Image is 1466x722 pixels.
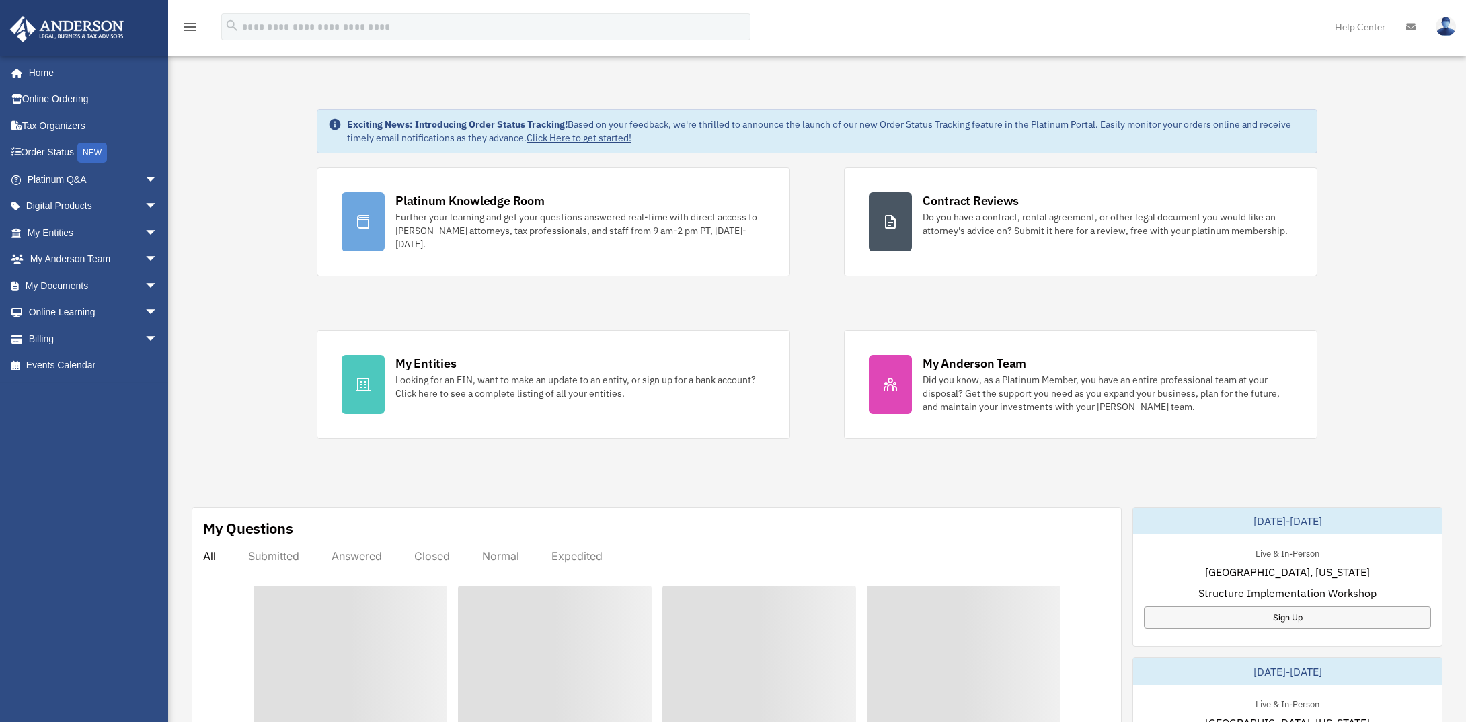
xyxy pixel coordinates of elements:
[1245,696,1330,710] div: Live & In-Person
[9,139,178,167] a: Order StatusNEW
[145,272,171,300] span: arrow_drop_down
[317,167,790,276] a: Platinum Knowledge Room Further your learning and get your questions answered real-time with dire...
[395,355,456,372] div: My Entities
[1133,508,1442,534] div: [DATE]-[DATE]
[203,518,293,538] div: My Questions
[395,373,765,400] div: Looking for an EIN, want to make an update to an entity, or sign up for a bank account? Click her...
[1436,17,1456,36] img: User Pic
[145,299,171,327] span: arrow_drop_down
[1245,545,1330,559] div: Live & In-Person
[923,210,1293,237] div: Do you have a contract, rental agreement, or other legal document you would like an attorney's ad...
[317,330,790,439] a: My Entities Looking for an EIN, want to make an update to an entity, or sign up for a bank accoun...
[9,219,178,246] a: My Entitiesarrow_drop_down
[248,549,299,563] div: Submitted
[145,246,171,274] span: arrow_drop_down
[9,352,178,379] a: Events Calendar
[203,549,216,563] div: All
[145,193,171,220] span: arrow_drop_down
[9,112,178,139] a: Tax Organizers
[9,246,178,273] a: My Anderson Teamarrow_drop_down
[347,118,1306,145] div: Based on your feedback, we're thrilled to announce the launch of our new Order Status Tracking fe...
[395,210,765,251] div: Further your learning and get your questions answered real-time with direct access to [PERSON_NAM...
[923,192,1019,209] div: Contract Reviews
[9,325,178,352] a: Billingarrow_drop_down
[332,549,382,563] div: Answered
[9,86,178,113] a: Online Ordering
[182,19,198,35] i: menu
[145,219,171,247] span: arrow_drop_down
[77,143,107,163] div: NEW
[482,549,519,563] div: Normal
[923,373,1293,413] div: Did you know, as a Platinum Member, you have an entire professional team at your disposal? Get th...
[182,24,198,35] a: menu
[844,330,1317,439] a: My Anderson Team Did you know, as a Platinum Member, you have an entire professional team at your...
[1205,564,1370,580] span: [GEOGRAPHIC_DATA], [US_STATE]
[1133,658,1442,685] div: [DATE]-[DATE]
[923,355,1026,372] div: My Anderson Team
[145,325,171,353] span: arrow_drop_down
[414,549,450,563] div: Closed
[225,18,239,33] i: search
[551,549,603,563] div: Expedited
[9,272,178,299] a: My Documentsarrow_drop_down
[9,166,178,193] a: Platinum Q&Aarrow_drop_down
[395,192,545,209] div: Platinum Knowledge Room
[347,118,568,130] strong: Exciting News: Introducing Order Status Tracking!
[9,59,171,86] a: Home
[1144,606,1431,629] a: Sign Up
[6,16,128,42] img: Anderson Advisors Platinum Portal
[9,299,178,326] a: Online Learningarrow_drop_down
[527,132,631,144] a: Click Here to get started!
[145,166,171,194] span: arrow_drop_down
[1198,585,1377,601] span: Structure Implementation Workshop
[9,193,178,220] a: Digital Productsarrow_drop_down
[844,167,1317,276] a: Contract Reviews Do you have a contract, rental agreement, or other legal document you would like...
